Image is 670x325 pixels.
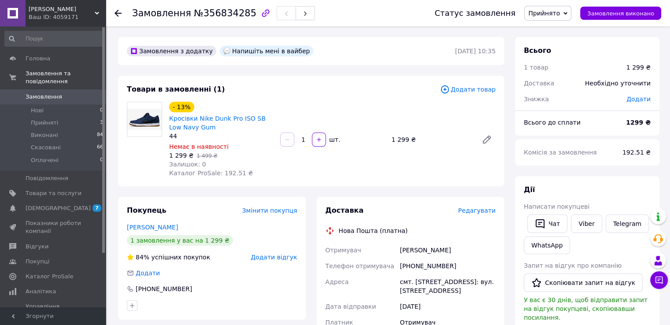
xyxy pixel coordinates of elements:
[524,96,549,103] span: Знижка
[194,8,256,18] span: №356834285
[127,206,167,214] span: Покупець
[524,273,643,292] button: Скопіювати запит на відгук
[169,152,193,159] span: 1 299 ₴
[169,102,194,112] div: - 13%
[478,131,496,148] a: Редагувати
[100,107,103,114] span: 0
[169,161,206,168] span: Залишок: 0
[127,235,233,246] div: 1 замовлення у вас на 1 299 ₴
[26,303,81,318] span: Управління сайтом
[327,135,341,144] div: шт.
[398,274,497,299] div: смт. [STREET_ADDRESS]: вул. [STREET_ADDRESS]
[388,133,474,146] div: 1 299 ₴
[524,119,581,126] span: Всього до сплати
[524,203,589,210] span: Написати покупцеві
[26,273,73,281] span: Каталог ProSale
[527,214,567,233] button: Чат
[580,7,661,20] button: Замовлення виконано
[93,204,101,212] span: 7
[26,55,50,63] span: Головна
[337,226,410,235] div: Нова Пошта (платна)
[326,262,394,270] span: Телефон отримувача
[580,74,656,93] div: Необхідно уточнити
[251,254,297,261] span: Додати відгук
[398,242,497,258] div: [PERSON_NAME]
[626,119,651,126] b: 1299 ₴
[136,270,160,277] span: Додати
[97,144,103,151] span: 66
[626,96,651,103] span: Додати
[528,10,560,17] span: Прийнято
[169,170,253,177] span: Каталог ProSale: 192.51 ₴
[31,131,58,139] span: Виконані
[398,299,497,314] div: [DATE]
[169,143,229,150] span: Немає в наявності
[571,214,602,233] a: Viber
[127,253,210,262] div: успішних покупок
[169,115,266,131] a: Кросівки Nike Dunk Pro ISO SB Low Navy Gum
[4,31,104,47] input: Пошук
[26,174,68,182] span: Повідомлення
[29,13,106,21] div: Ваш ID: 4059171
[29,5,95,13] span: ФОП Матвієнко Євген Ігорович
[524,149,597,156] span: Комісія за замовлення
[26,219,81,235] span: Показники роботи компанії
[132,8,191,18] span: Замовлення
[136,254,149,261] span: 84%
[26,70,106,85] span: Замовлення та повідомлення
[455,48,496,55] time: [DATE] 10:35
[587,10,654,17] span: Замовлення виконано
[326,206,364,214] span: Доставка
[524,185,535,194] span: Дії
[650,271,668,289] button: Чат з покупцем
[26,243,48,251] span: Відгуки
[100,119,103,127] span: 3
[622,149,651,156] span: 192.51 ₴
[223,48,230,55] img: :speech_balloon:
[26,93,62,101] span: Замовлення
[115,9,122,18] div: Повернутися назад
[31,119,58,127] span: Прийняті
[220,46,313,56] div: Напишіть мені в вайбер
[524,262,622,269] span: Запит на відгук про компанію
[524,64,548,71] span: 1 товар
[100,156,103,164] span: 0
[524,46,551,55] span: Всього
[524,80,554,87] span: Доставка
[196,153,217,159] span: 1 499 ₴
[606,214,649,233] a: Telegram
[626,63,651,72] div: 1 299 ₴
[31,156,59,164] span: Оплачені
[127,46,216,56] div: Замовлення з додатку
[326,278,349,285] span: Адреса
[524,296,648,321] span: У вас є 30 днів, щоб відправити запит на відгук покупцеві, скопіювавши посилання.
[524,236,570,254] a: WhatsApp
[326,303,376,310] span: Дата відправки
[458,207,496,214] span: Редагувати
[127,109,162,130] img: Кросівки Nike Dunk Pro ISO SB Low Navy Gum
[127,85,225,93] span: Товари в замовленні (1)
[26,204,91,212] span: [DEMOGRAPHIC_DATA]
[326,247,361,254] span: Отримувач
[169,132,273,140] div: 44
[127,224,178,231] a: [PERSON_NAME]
[242,207,297,214] span: Змінити покупця
[440,85,496,94] span: Додати товар
[135,284,193,293] div: [PHONE_NUMBER]
[398,258,497,274] div: [PHONE_NUMBER]
[97,131,103,139] span: 84
[31,144,61,151] span: Скасовані
[26,189,81,197] span: Товари та послуги
[26,288,56,295] span: Аналітика
[31,107,44,114] span: Нові
[435,9,516,18] div: Статус замовлення
[26,258,49,266] span: Покупці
